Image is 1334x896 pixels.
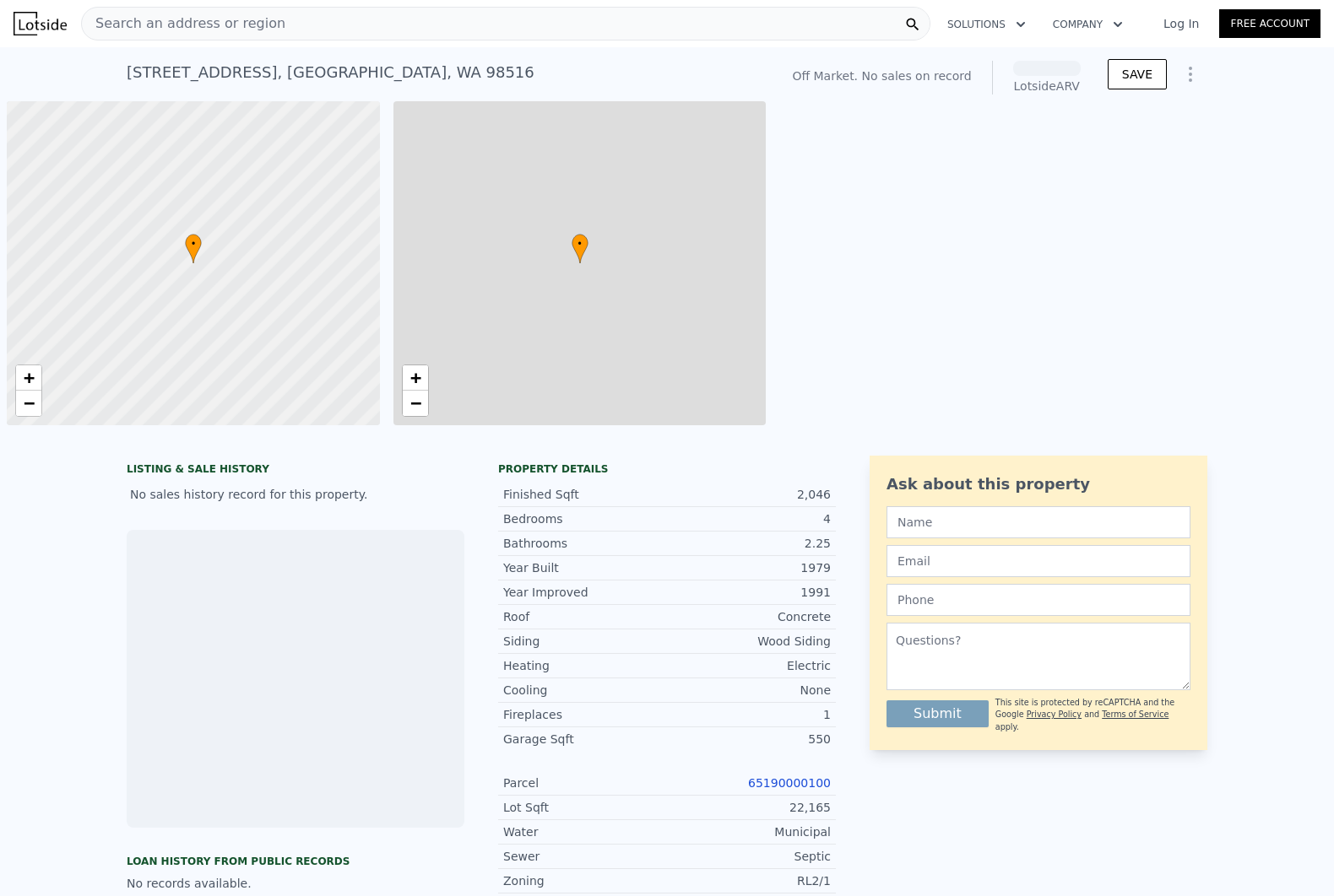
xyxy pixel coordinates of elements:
div: None [667,682,831,699]
span: • [572,236,588,251]
a: Log In [1143,15,1219,32]
span: Search an address or region [82,13,285,34]
a: Free Account [1219,9,1320,38]
div: Siding [503,633,667,650]
a: Terms of Service [1102,710,1169,719]
div: 1 [667,706,831,723]
div: Septic [667,848,831,865]
div: Wood Siding [667,633,831,650]
span: − [409,392,420,413]
input: Name [887,506,1190,538]
div: Heating [503,657,667,674]
input: Phone [887,584,1190,616]
div: Municipal [667,823,831,840]
div: No sales history record for this property. [127,479,464,510]
div: 2,046 [667,486,831,503]
button: Company [1039,9,1136,40]
div: Lotside ARV [1013,78,1081,94]
a: Privacy Policy [1027,710,1082,719]
div: [STREET_ADDRESS] , [GEOGRAPHIC_DATA] , WA 98516 [127,61,534,84]
div: LISTING & SALE HISTORY [127,462,464,479]
button: Submit [887,700,989,727]
button: Solutions [934,9,1039,40]
input: Email [887,545,1190,577]
span: • [185,236,202,251]
div: 550 [667,731,831,748]
div: Off Market. No sales on record [792,67,971,84]
div: Bathrooms [503,535,667,552]
div: 22,165 [667,799,831,816]
div: RL2/1 [667,872,831,889]
div: Ask about this property [887,472,1190,496]
div: • [572,234,588,263]
div: Finished Sqft [503,486,667,503]
span: + [24,367,35,388]
div: Loan history from public records [127,855,464,868]
a: Zoom in [16,365,41,391]
div: 2.25 [667,535,831,552]
button: SAVE [1108,59,1167,89]
div: Garage Sqft [503,731,667,748]
a: 65190000100 [748,776,831,790]
div: • [185,234,202,263]
span: − [24,392,35,413]
div: 1979 [667,559,831,576]
div: Electric [667,657,831,674]
button: Show Options [1174,57,1207,91]
div: Parcel [503,775,667,791]
div: Bedrooms [503,510,667,527]
div: Lot Sqft [503,799,667,816]
div: No records available. [127,875,464,892]
div: 4 [667,510,831,527]
div: Year Improved [503,584,667,601]
div: Year Built [503,559,667,576]
img: Lotside [14,12,67,35]
div: Concrete [667,608,831,625]
div: This site is protected by reCAPTCHA and the Google and apply. [995,697,1190,733]
div: Sewer [503,848,667,865]
div: Fireplaces [503,706,667,723]
div: Roof [503,608,667,625]
a: Zoom out [403,391,428,416]
a: Zoom in [403,365,428,391]
div: Property details [498,462,836,476]
div: 1991 [667,584,831,601]
div: Water [503,823,667,840]
div: Zoning [503,872,667,889]
span: + [409,367,420,388]
a: Zoom out [16,391,41,416]
div: Cooling [503,682,667,699]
